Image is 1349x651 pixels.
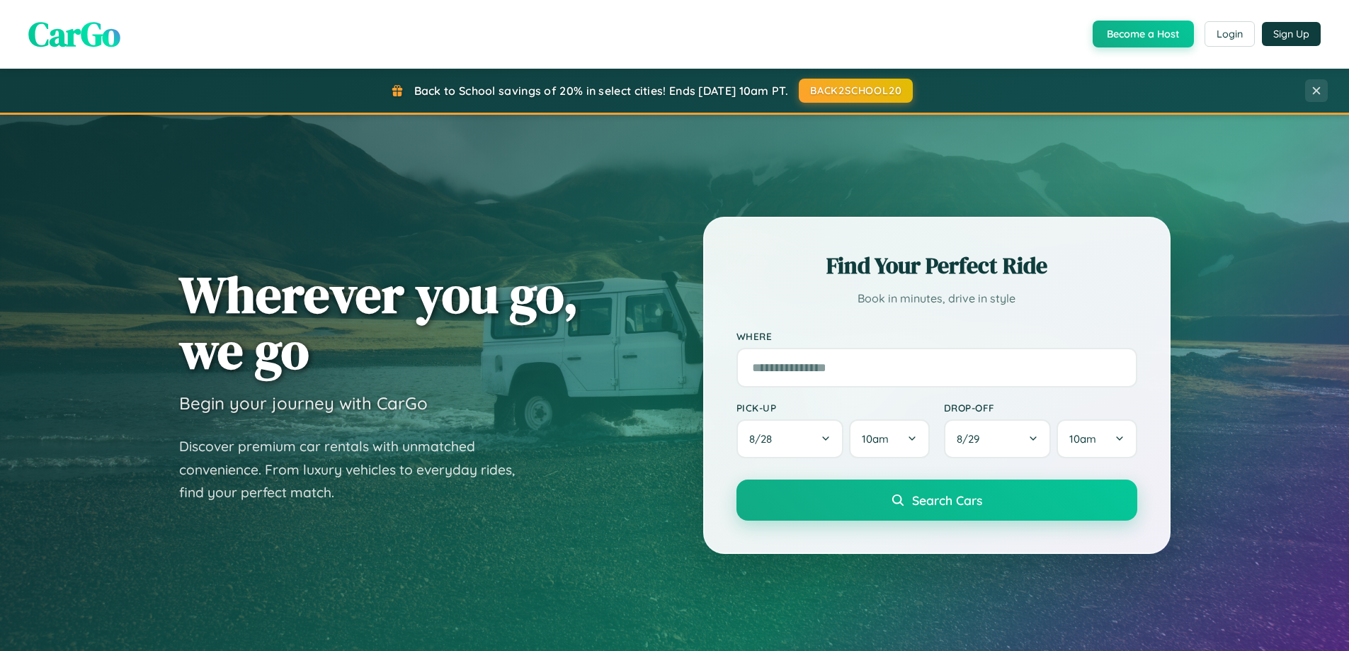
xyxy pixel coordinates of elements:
label: Where [736,330,1137,342]
button: 8/28 [736,419,844,458]
p: Book in minutes, drive in style [736,288,1137,309]
h3: Begin your journey with CarGo [179,392,428,414]
button: 10am [849,419,929,458]
button: Search Cars [736,480,1137,521]
label: Pick-up [736,402,930,414]
span: CarGo [28,11,120,57]
button: 10am [1057,419,1137,458]
span: 10am [862,432,889,446]
span: Search Cars [912,492,982,508]
button: Sign Up [1262,22,1321,46]
button: Login [1205,21,1255,47]
button: BACK2SCHOOL20 [799,79,913,103]
button: 8/29 [944,419,1052,458]
span: 10am [1069,432,1096,446]
h2: Find Your Perfect Ride [736,250,1137,281]
span: 8 / 28 [749,432,779,446]
label: Drop-off [944,402,1137,414]
span: Back to School savings of 20% in select cities! Ends [DATE] 10am PT. [414,84,788,98]
p: Discover premium car rentals with unmatched convenience. From luxury vehicles to everyday rides, ... [179,435,533,504]
button: Become a Host [1093,21,1194,47]
h1: Wherever you go, we go [179,266,579,378]
span: 8 / 29 [957,432,986,446]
